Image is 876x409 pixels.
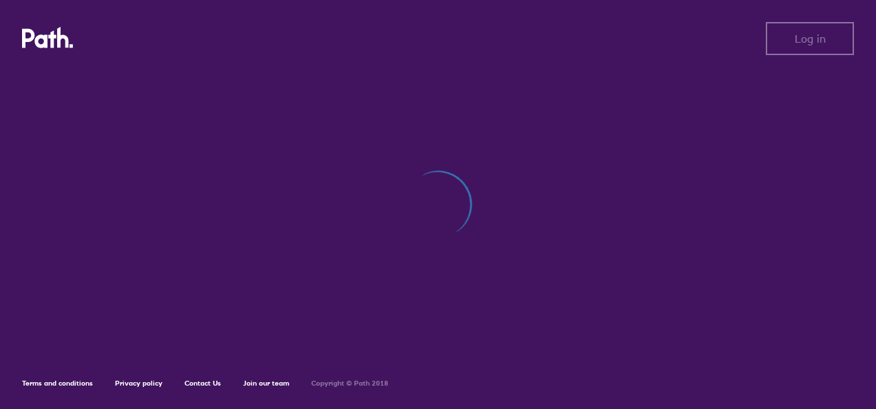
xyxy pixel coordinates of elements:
[795,32,826,45] span: Log in
[766,22,854,55] button: Log in
[115,379,163,388] a: Privacy policy
[22,379,93,388] a: Terms and conditions
[243,379,289,388] a: Join our team
[311,379,388,388] h6: Copyright © Path 2018
[185,379,221,388] a: Contact Us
